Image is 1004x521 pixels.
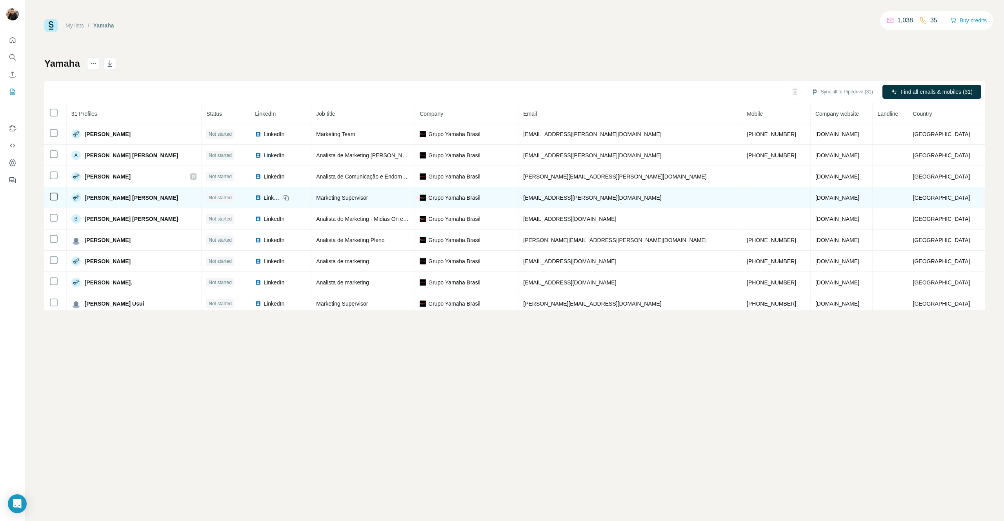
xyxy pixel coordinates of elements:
span: [PERSON_NAME] [85,257,131,265]
span: [EMAIL_ADDRESS][PERSON_NAME][DOMAIN_NAME] [523,131,661,137]
span: [PHONE_NUMBER] [747,301,796,307]
p: 35 [930,16,937,25]
span: Job title [316,111,335,117]
span: LinkedIn [264,257,284,265]
img: company-logo [420,237,426,243]
span: Company [420,111,443,117]
span: Grupo Yamaha Brasil [428,236,480,244]
span: LinkedIn [264,236,284,244]
img: Avatar [71,299,81,308]
span: [GEOGRAPHIC_DATA] [913,216,970,222]
img: company-logo [420,173,426,180]
img: Avatar [71,129,81,139]
span: Not started [209,152,232,159]
span: Not started [209,131,232,138]
span: Not started [209,237,232,244]
img: Avatar [71,193,81,202]
p: 1,038 [897,16,913,25]
img: LinkedIn logo [255,152,261,158]
span: [DOMAIN_NAME] [815,195,859,201]
span: Find all emails & mobiles (31) [900,88,973,96]
span: Not started [209,258,232,265]
img: LinkedIn logo [255,279,261,286]
button: Buy credits [950,15,987,26]
span: [DOMAIN_NAME] [815,279,859,286]
img: LinkedIn logo [255,258,261,264]
span: [DOMAIN_NAME] [815,131,859,137]
span: [EMAIL_ADDRESS][PERSON_NAME][DOMAIN_NAME] [523,195,661,201]
div: Open Intercom Messenger [8,494,27,513]
span: LinkedIn [264,300,284,308]
span: Grupo Yamaha Brasil [428,130,480,138]
button: Enrich CSV [6,67,19,82]
img: Avatar [71,235,81,245]
span: Not started [209,300,232,307]
img: Avatar [71,257,81,266]
span: Analista de marketing [316,279,369,286]
img: Avatar [6,8,19,20]
span: Not started [209,194,232,201]
span: [PERSON_NAME] Usui [85,300,144,308]
img: company-logo [420,131,426,137]
span: Grupo Yamaha Brasil [428,151,480,159]
span: Marketing Supervisor [316,195,368,201]
button: Find all emails & mobiles (31) [882,85,981,99]
span: Marketing Team [316,131,355,137]
img: company-logo [420,279,426,286]
span: Not started [209,215,232,222]
h1: Yamaha [44,57,80,70]
span: Marketing Supervisor [316,301,368,307]
span: [DOMAIN_NAME] [815,216,859,222]
span: [PHONE_NUMBER] [747,131,796,137]
span: [PERSON_NAME][EMAIL_ADDRESS][DOMAIN_NAME] [523,301,661,307]
div: A [71,151,81,160]
img: company-logo [420,301,426,307]
span: [PERSON_NAME][EMAIL_ADDRESS][PERSON_NAME][DOMAIN_NAME] [523,173,707,180]
img: LinkedIn logo [255,301,261,307]
button: Sync all to Pipedrive (31) [806,86,878,98]
img: LinkedIn logo [255,216,261,222]
span: Grupo Yamaha Brasil [428,215,480,223]
img: company-logo [420,195,426,201]
span: [GEOGRAPHIC_DATA] [913,173,970,180]
span: 31 Profiles [71,111,97,117]
span: Status [206,111,222,117]
span: Company website [815,111,859,117]
span: LinkedIn [264,215,284,223]
span: [EMAIL_ADDRESS][DOMAIN_NAME] [523,279,616,286]
img: LinkedIn logo [255,195,261,201]
span: [PERSON_NAME] [PERSON_NAME] [85,194,178,202]
span: [PERSON_NAME][EMAIL_ADDRESS][PERSON_NAME][DOMAIN_NAME] [523,237,707,243]
span: [PHONE_NUMBER] [747,279,796,286]
button: Use Surfe API [6,138,19,153]
button: Use Surfe on LinkedIn [6,121,19,135]
span: Email [523,111,537,117]
button: Dashboard [6,156,19,170]
span: [GEOGRAPHIC_DATA] [913,258,970,264]
span: LinkedIn [264,173,284,180]
img: Surfe Logo [44,19,58,32]
img: LinkedIn logo [255,131,261,137]
span: [PERSON_NAME] [85,173,131,180]
span: Grupo Yamaha Brasil [428,173,480,180]
span: [PERSON_NAME] [PERSON_NAME] [85,215,178,223]
span: Country [913,111,932,117]
img: company-logo [420,258,426,264]
span: Grupo Yamaha Brasil [428,300,480,308]
span: Landline [877,111,898,117]
span: [GEOGRAPHIC_DATA] [913,195,970,201]
a: My lists [65,22,84,29]
span: LinkedIn [264,130,284,138]
span: [PHONE_NUMBER] [747,237,796,243]
span: LinkedIn [264,279,284,286]
button: Quick start [6,33,19,47]
li: / [88,22,89,29]
span: [GEOGRAPHIC_DATA] [913,237,970,243]
span: [EMAIL_ADDRESS][DOMAIN_NAME] [523,258,616,264]
img: LinkedIn logo [255,173,261,180]
img: company-logo [420,152,426,158]
span: [PERSON_NAME]. [85,279,132,286]
img: Avatar [71,172,81,181]
span: Mobile [747,111,763,117]
span: Analista de marketing [316,258,369,264]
